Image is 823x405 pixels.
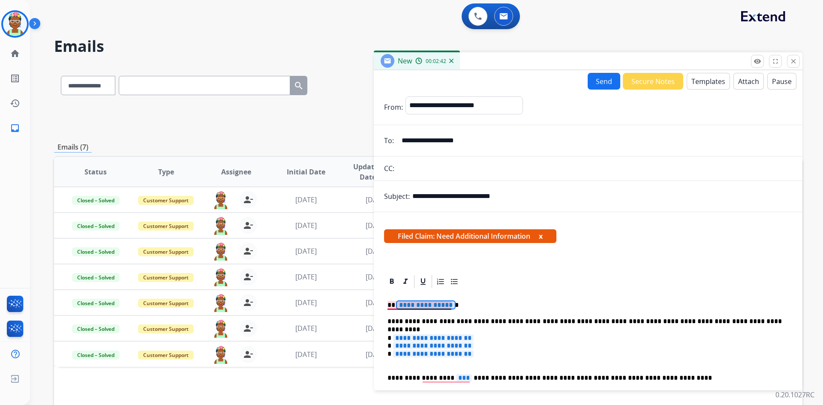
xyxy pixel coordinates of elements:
mat-icon: fullscreen [772,57,779,65]
span: [DATE] [295,298,317,307]
mat-icon: person_remove [243,195,253,205]
button: Templates [687,73,730,90]
span: 00:02:42 [426,58,446,65]
button: Send [588,73,620,90]
span: [DATE] [366,195,387,204]
mat-icon: inbox [10,123,20,133]
img: agent-avatar [212,294,229,312]
span: Closed – Solved [72,324,120,333]
img: agent-avatar [212,346,229,364]
mat-icon: person_remove [243,323,253,333]
mat-icon: home [10,48,20,59]
span: [DATE] [366,324,387,333]
span: Closed – Solved [72,247,120,256]
button: Pause [767,73,796,90]
span: [DATE] [295,246,317,256]
span: Closed – Solved [72,299,120,308]
img: avatar [3,12,27,36]
mat-icon: person_remove [243,297,253,308]
span: Customer Support [138,273,194,282]
mat-icon: search [294,81,304,91]
div: Bold [385,275,398,288]
span: Customer Support [138,196,194,205]
img: agent-avatar [212,191,229,209]
span: Closed – Solved [72,222,120,231]
h2: Emails [54,38,802,55]
img: agent-avatar [212,320,229,338]
p: To: [384,135,394,146]
div: Bullet List [448,275,461,288]
mat-icon: person_remove [243,220,253,231]
mat-icon: list_alt [10,73,20,84]
mat-icon: history [10,98,20,108]
span: Closed – Solved [72,351,120,360]
mat-icon: close [790,57,797,65]
span: Customer Support [138,324,194,333]
span: Customer Support [138,351,194,360]
span: [DATE] [366,246,387,256]
span: [DATE] [295,324,317,333]
span: Status [84,167,107,177]
div: Underline [417,275,430,288]
mat-icon: person_remove [243,246,253,256]
mat-icon: person_remove [243,349,253,360]
span: Customer Support [138,247,194,256]
img: agent-avatar [212,217,229,235]
img: agent-avatar [212,268,229,286]
span: [DATE] [366,221,387,230]
span: [DATE] [295,221,317,230]
span: [DATE] [295,195,317,204]
span: Customer Support [138,299,194,308]
span: New [398,56,412,66]
p: 0.20.1027RC [775,390,814,400]
p: Subject: [384,191,410,201]
span: [DATE] [295,272,317,282]
div: Italic [399,275,412,288]
span: Type [158,167,174,177]
span: Filed Claim: Need Additional Information [384,229,556,243]
button: Attach [733,73,764,90]
div: Ordered List [434,275,447,288]
p: CC: [384,163,394,174]
mat-icon: person_remove [243,272,253,282]
button: x [539,231,543,241]
span: [DATE] [366,272,387,282]
span: Updated Date [348,162,387,182]
mat-icon: remove_red_eye [754,57,761,65]
span: Assignee [221,167,251,177]
span: [DATE] [295,350,317,359]
span: [DATE] [366,350,387,359]
button: Secure Notes [623,73,683,90]
p: Emails (7) [54,142,92,153]
span: [DATE] [366,298,387,307]
span: Initial Date [287,167,325,177]
span: Closed – Solved [72,273,120,282]
span: Closed – Solved [72,196,120,205]
span: Customer Support [138,222,194,231]
img: agent-avatar [212,243,229,261]
p: From: [384,102,403,112]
